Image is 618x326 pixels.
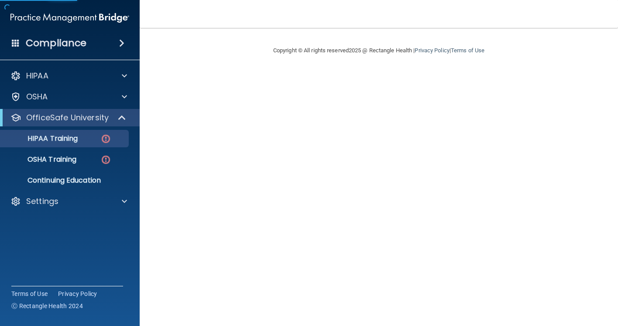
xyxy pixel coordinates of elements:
span: Ⓒ Rectangle Health 2024 [11,302,83,310]
a: OfficeSafe University [10,112,127,123]
div: Copyright © All rights reserved 2025 @ Rectangle Health | | [220,37,538,65]
p: OfficeSafe University [26,112,109,123]
a: Privacy Policy [58,289,97,298]
a: OSHA [10,92,127,102]
img: PMB logo [10,9,129,27]
p: HIPAA [26,71,48,81]
p: OSHA [26,92,48,102]
a: HIPAA [10,71,127,81]
a: Terms of Use [451,47,484,54]
p: OSHA Training [6,155,76,164]
p: Settings [26,196,58,207]
a: Settings [10,196,127,207]
img: danger-circle.6113f641.png [100,154,111,165]
a: Privacy Policy [415,47,449,54]
img: danger-circle.6113f641.png [100,133,111,144]
p: Continuing Education [6,176,125,185]
h4: Compliance [26,37,86,49]
p: HIPAA Training [6,134,78,143]
a: Terms of Use [11,289,48,298]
